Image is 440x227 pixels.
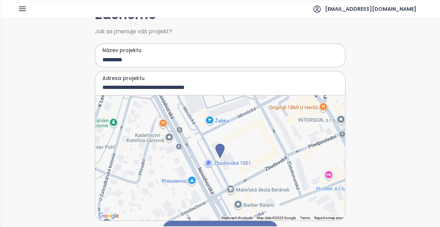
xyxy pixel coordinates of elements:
span: Map data ©2025 Google [257,216,296,220]
span: [EMAIL_ADDRESS][DOMAIN_NAME] [325,0,416,18]
a: Terms (opens in new tab) [300,216,310,220]
span: Jak se jmenuje váš projekt? [95,29,345,34]
label: Název projektu [102,46,338,54]
button: Keyboard shortcuts [222,216,252,221]
a: Report a map error [314,216,343,220]
a: Open this area in Google Maps (opens a new window) [97,211,121,221]
label: Adresa projektu [102,74,338,82]
img: Google [97,211,121,221]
